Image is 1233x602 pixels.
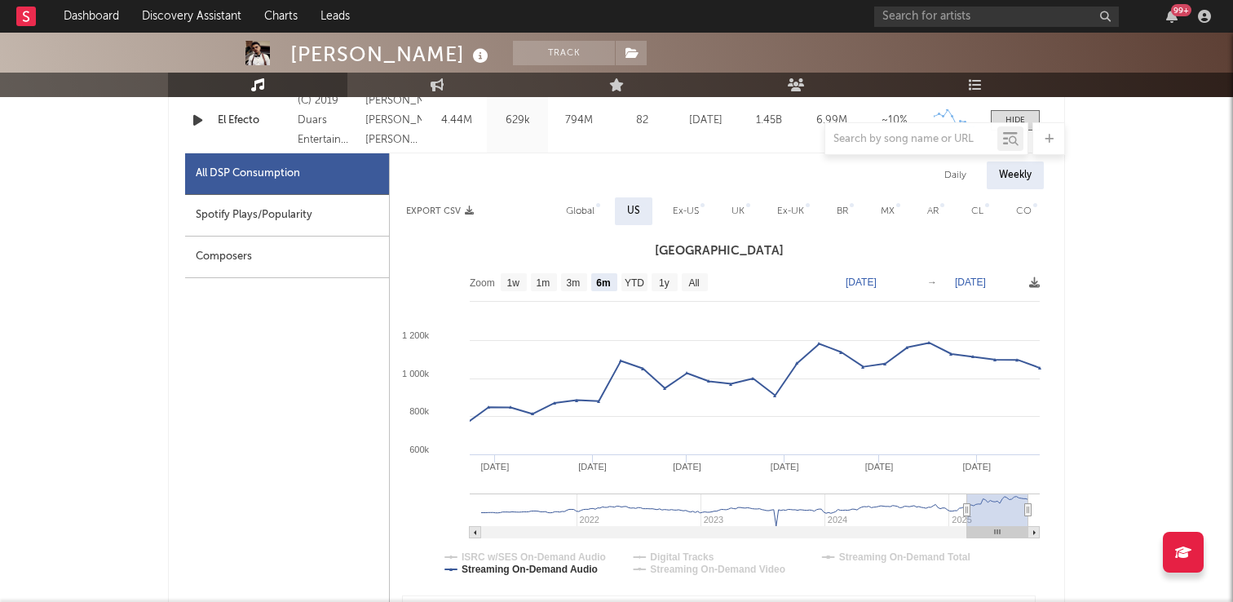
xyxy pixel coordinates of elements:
div: Composers [185,237,389,278]
text: Streaming On-Demand Total [839,551,970,563]
text: [DATE] [578,462,607,471]
text: [DATE] [955,277,986,288]
input: Search for artists [874,7,1119,27]
div: (C) 2019 Duars Entertainment, Corp. Dist. by Sony Music Entertainment U.S. Latin LLC [298,91,357,150]
text: 800k [409,406,429,416]
div: UK [731,201,745,221]
div: Ex-UK [777,201,804,221]
text: → [927,277,937,288]
text: 1 200k [402,330,430,340]
text: [DATE] [865,462,894,471]
text: Zoom [470,277,495,289]
div: 82 [613,113,670,129]
button: Export CSV [406,206,474,216]
text: [DATE] [771,462,799,471]
text: 1y [659,277,670,289]
text: Digital Tracks [650,551,714,563]
text: 600k [409,445,429,454]
div: US [627,201,640,221]
div: AR [927,201,939,221]
div: 794M [552,113,605,129]
text: [DATE] [673,462,701,471]
div: [PERSON_NAME], [PERSON_NAME], [PERSON_NAME], [PERSON_NAME], [PERSON_NAME] +2 others [365,91,422,150]
div: ~ 10 % [867,113,921,129]
div: Daily [932,162,979,189]
text: Streaming On-Demand Video [650,564,785,575]
text: 3m [567,277,581,289]
text: 1m [537,277,550,289]
div: Spotify Plays/Popularity [185,195,389,237]
div: 4.44M [430,113,483,129]
text: All [688,277,699,289]
div: CL [971,201,983,221]
div: Global [566,201,594,221]
div: MX [881,201,895,221]
text: 1 000k [402,369,430,378]
div: 99 + [1171,4,1191,16]
div: 1.45B [741,113,796,129]
input: Search by song name or URL [825,133,997,146]
text: YTD [625,277,644,289]
text: Streaming On-Demand Audio [462,564,598,575]
div: 629k [491,113,544,129]
text: [DATE] [481,462,510,471]
h3: [GEOGRAPHIC_DATA] [390,241,1048,261]
div: All DSP Consumption [185,153,389,195]
div: [DATE] [678,113,733,129]
text: 1w [507,277,520,289]
div: BR [837,201,848,221]
div: [PERSON_NAME] [290,41,493,68]
button: 99+ [1166,10,1178,23]
div: CO [1016,201,1032,221]
div: Weekly [987,162,1044,189]
text: ISRC w/SES On-Demand Audio [462,551,606,563]
text: 6m [596,277,610,289]
div: Ex-US [673,201,699,221]
text: [DATE] [962,462,991,471]
div: 6.99M [804,113,859,129]
div: All DSP Consumption [196,164,300,184]
a: El Efecto [218,113,289,129]
text: [DATE] [846,277,877,288]
button: Track [513,41,615,65]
